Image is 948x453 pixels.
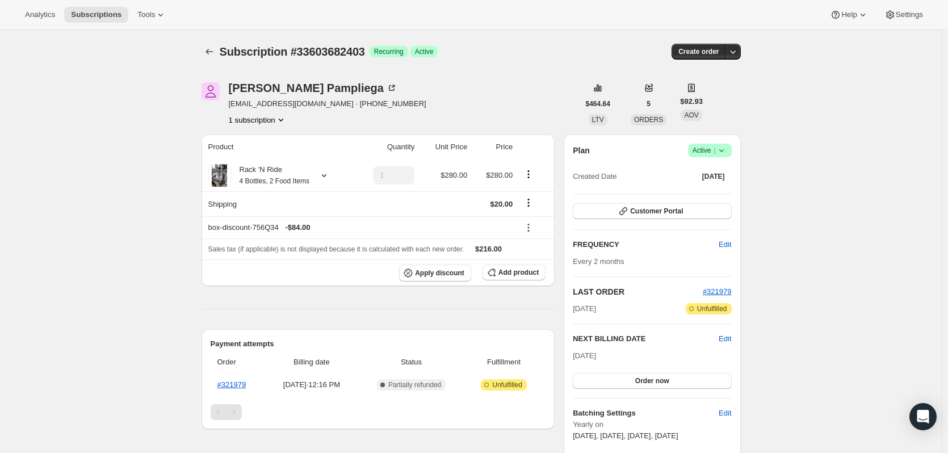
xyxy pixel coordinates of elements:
[878,7,930,23] button: Settings
[388,380,441,389] span: Partially refunded
[217,380,246,389] a: #321979
[647,99,651,108] span: 5
[441,171,467,179] span: $280.00
[208,222,513,233] div: box-discount-756Q34
[703,286,732,297] button: #321979
[573,373,731,389] button: Order now
[475,245,502,253] span: $216.00
[270,356,354,368] span: Billing date
[678,47,719,56] span: Create order
[573,145,590,156] h2: Plan
[573,431,678,440] span: [DATE], [DATE], [DATE], [DATE]
[399,265,471,282] button: Apply discount
[712,404,738,422] button: Edit
[131,7,173,23] button: Tools
[415,47,434,56] span: Active
[211,350,266,375] th: Order
[579,96,617,112] button: $464.64
[573,203,731,219] button: Customer Portal
[471,135,516,160] th: Price
[71,10,121,19] span: Subscriptions
[418,135,471,160] th: Unit Price
[25,10,55,19] span: Analytics
[229,82,397,94] div: [PERSON_NAME] Pampliega
[697,304,727,313] span: Unfulfilled
[353,135,418,160] th: Quantity
[703,287,732,296] a: #321979
[202,191,353,216] th: Shipping
[374,47,404,56] span: Recurring
[486,171,513,179] span: $280.00
[573,351,596,360] span: [DATE]
[719,408,731,419] span: Edit
[714,146,715,155] span: |
[702,172,725,181] span: [DATE]
[573,303,596,314] span: [DATE]
[640,96,657,112] button: 5
[841,10,857,19] span: Help
[240,177,309,185] small: 4 Bottles, 2 Food Items
[231,164,309,187] div: Rack 'N Ride
[211,338,546,350] h2: Payment attempts
[483,265,546,280] button: Add product
[823,7,875,23] button: Help
[285,222,310,233] span: - $84.00
[415,269,464,278] span: Apply discount
[909,403,937,430] div: Open Intercom Messenger
[712,236,738,254] button: Edit
[719,333,731,345] button: Edit
[490,200,513,208] span: $20.00
[635,376,669,385] span: Order now
[64,7,128,23] button: Subscriptions
[672,44,725,60] button: Create order
[693,145,727,156] span: Active
[573,408,719,419] h6: Batching Settings
[573,419,731,430] span: Yearly on
[202,44,217,60] button: Subscriptions
[586,99,610,108] span: $464.64
[592,116,604,124] span: LTV
[498,268,539,277] span: Add product
[229,98,426,110] span: [EMAIL_ADDRESS][DOMAIN_NAME] · [PHONE_NUMBER]
[229,114,287,125] button: Product actions
[573,239,719,250] h2: FREQUENCY
[492,380,522,389] span: Unfulfilled
[220,45,365,58] span: Subscription #33603682403
[360,356,462,368] span: Status
[519,196,538,209] button: Shipping actions
[18,7,62,23] button: Analytics
[519,168,538,181] button: Product actions
[680,96,703,107] span: $92.93
[573,286,703,297] h2: LAST ORDER
[208,245,464,253] span: Sales tax (if applicable) is not displayed because it is calculated with each new order.
[469,356,539,368] span: Fulfillment
[202,135,353,160] th: Product
[630,207,683,216] span: Customer Portal
[270,379,354,391] span: [DATE] · 12:16 PM
[137,10,155,19] span: Tools
[684,111,698,119] span: AOV
[211,404,546,420] nav: Pagination
[202,82,220,100] span: Pete Pampliega
[573,257,624,266] span: Every 2 months
[695,169,732,184] button: [DATE]
[896,10,923,19] span: Settings
[719,239,731,250] span: Edit
[634,116,663,124] span: ORDERS
[573,171,616,182] span: Created Date
[573,333,719,345] h2: NEXT BILLING DATE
